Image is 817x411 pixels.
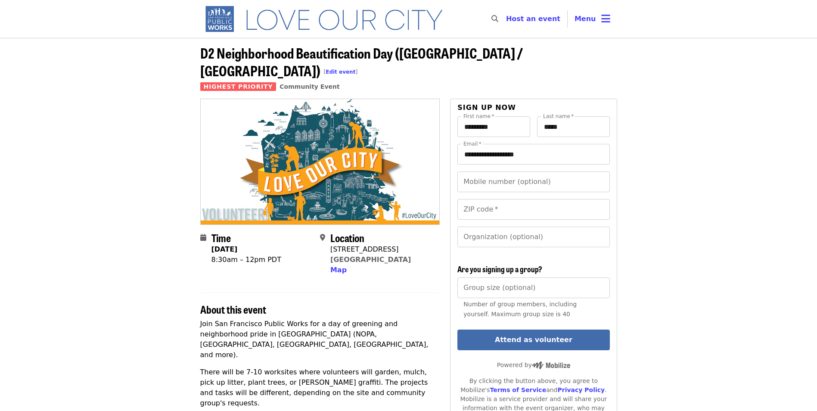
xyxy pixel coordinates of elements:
label: Email [463,141,482,146]
button: Attend as volunteer [457,330,609,350]
button: Toggle account menu [568,9,617,29]
span: Location [330,230,364,245]
i: map-marker-alt icon [320,234,325,242]
div: [STREET_ADDRESS] [330,244,411,255]
span: Menu [575,15,596,23]
i: calendar icon [200,234,206,242]
img: D2 Neighborhood Beautification Day (Russian Hill / Fillmore) organized by SF Public Works [201,99,440,224]
i: bars icon [601,12,610,25]
input: Mobile number (optional) [457,171,609,192]
span: [ ] [324,69,358,75]
strong: [DATE] [211,245,238,253]
div: 8:30am – 12pm PDT [211,255,281,265]
a: Terms of Service [490,386,546,393]
a: [GEOGRAPHIC_DATA] [330,255,411,264]
a: Host an event [506,15,560,23]
input: Organization (optional) [457,227,609,247]
span: Time [211,230,231,245]
button: Map [330,265,347,275]
input: Last name [537,116,610,137]
label: Last name [543,114,574,119]
p: There will be 7-10 worksites where volunteers will garden, mulch, pick up litter, plant trees, or... [200,367,440,408]
label: First name [463,114,494,119]
input: Email [457,144,609,165]
a: Privacy Policy [557,386,605,393]
input: ZIP code [457,199,609,220]
span: Map [330,266,347,274]
span: About this event [200,302,266,317]
span: D2 Neighborhood Beautification Day ([GEOGRAPHIC_DATA] / [GEOGRAPHIC_DATA]) [200,43,523,81]
span: Are you signing up a group? [457,263,542,274]
p: Join San Francisco Public Works for a day of greening and neighborhood pride in [GEOGRAPHIC_DATA]... [200,319,440,360]
span: Powered by [497,361,570,368]
span: Sign up now [457,103,516,112]
i: search icon [491,15,498,23]
span: Number of group members, including yourself. Maximum group size is 40 [463,301,577,318]
input: First name [457,116,530,137]
span: Highest Priority [200,82,276,91]
a: Community Event [280,83,339,90]
img: Powered by Mobilize [532,361,570,369]
input: Search [503,9,510,29]
img: SF Public Works - Home [200,5,456,33]
a: Edit event [326,69,355,75]
input: [object Object] [457,277,609,298]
